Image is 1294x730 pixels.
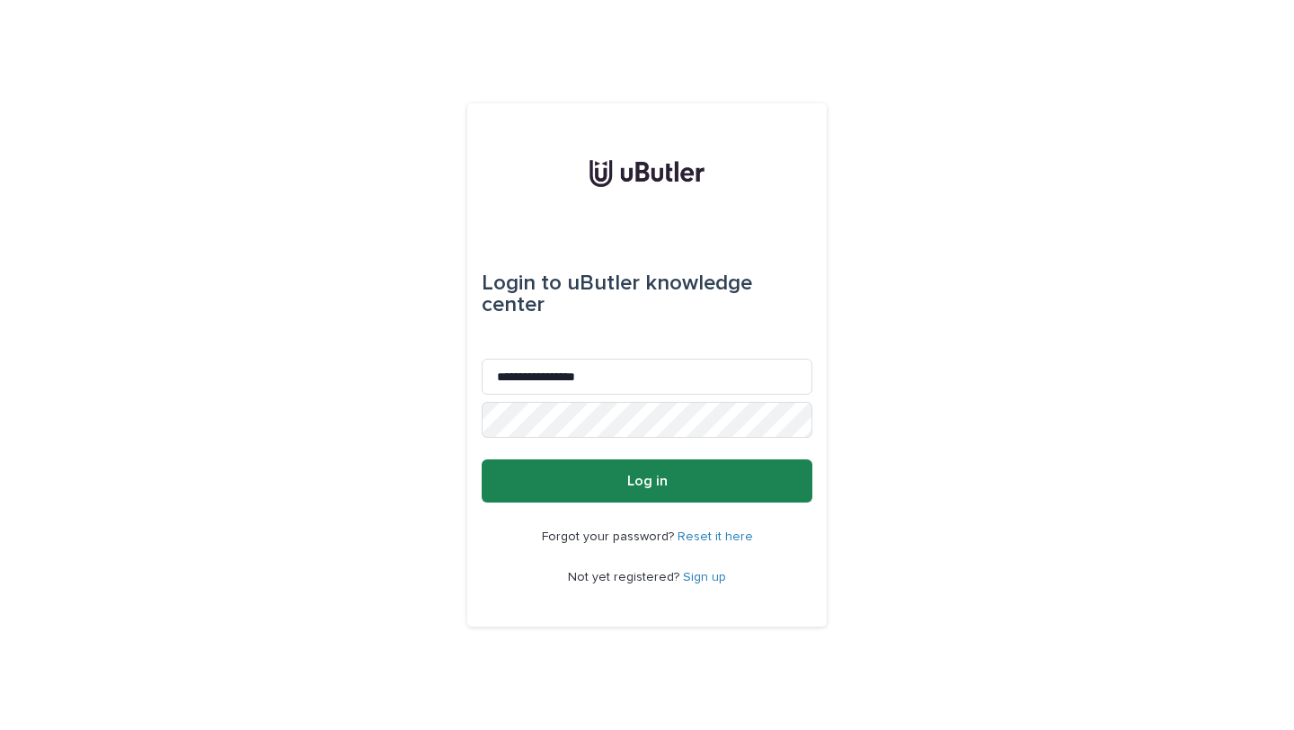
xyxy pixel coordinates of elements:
[568,571,683,583] span: Not yet registered?
[683,571,726,583] a: Sign up
[482,459,812,503] button: Log in
[482,258,812,330] div: uButler knowledge center
[542,530,678,543] span: Forgot your password?
[627,474,668,488] span: Log in
[678,530,753,543] a: Reset it here
[575,147,719,200] img: d0TbI9lRJGTX3pUA7yhA
[482,272,562,294] span: Login to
